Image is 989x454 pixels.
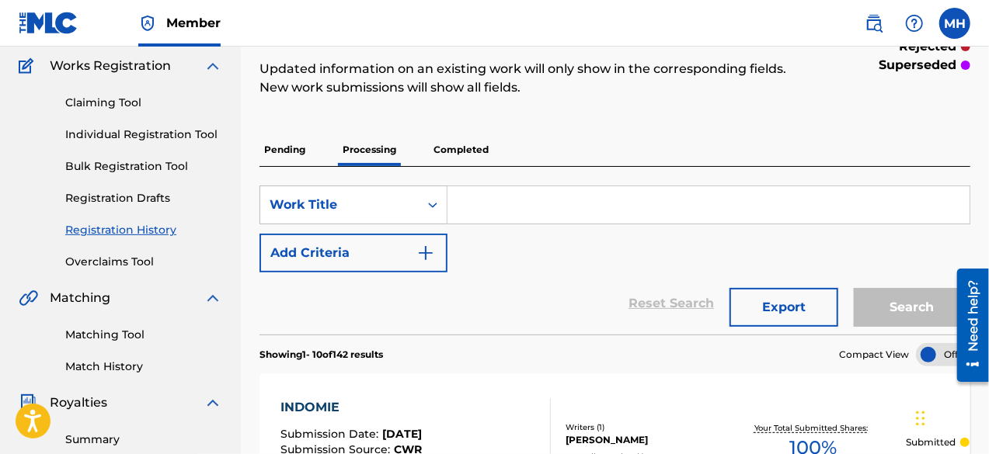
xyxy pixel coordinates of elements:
[19,289,38,307] img: Matching
[50,289,110,307] span: Matching
[166,14,221,32] span: Member
[65,158,222,175] a: Bulk Registration Tool
[50,57,171,75] span: Works Registration
[916,395,925,442] div: Drag
[204,393,222,412] img: expand
[65,254,222,270] a: Overclaims Tool
[280,398,423,417] div: INDOMIE
[566,421,719,433] div: Writers ( 1 )
[858,8,890,39] a: Public Search
[19,12,78,34] img: MLC Logo
[259,185,970,334] form: Search Form
[19,393,37,412] img: Royalties
[906,435,956,449] p: Submitted
[879,56,956,75] p: superseded
[259,234,447,272] button: Add Criteria
[911,379,989,454] iframe: Chat Widget
[416,244,435,262] img: 9d2ae6d4665cec9f34b9.svg
[259,348,383,362] p: Showing 1 - 10 of 142 results
[65,190,222,206] a: Registration Drafts
[865,14,883,33] img: search
[338,133,401,166] p: Processing
[280,427,382,441] span: Submission Date :
[899,37,956,56] p: rejected
[939,8,970,39] div: User Menu
[65,95,222,111] a: Claiming Tool
[259,133,310,166] p: Pending
[204,57,222,75] img: expand
[382,427,422,441] span: [DATE]
[429,133,493,166] p: Completed
[839,348,909,362] span: Compact View
[899,8,930,39] div: Help
[566,433,719,447] div: [PERSON_NAME]
[65,327,222,343] a: Matching Tool
[65,431,222,448] a: Summary
[50,393,107,412] span: Royalties
[270,196,409,214] div: Work Title
[138,14,157,33] img: Top Rightsholder
[730,288,838,327] button: Export
[945,263,989,388] iframe: Resource Center
[754,422,872,434] p: Your Total Submitted Shares:
[65,126,222,143] a: Individual Registration Tool
[65,359,222,375] a: Match History
[65,222,222,238] a: Registration History
[19,57,39,75] img: Works Registration
[204,289,222,307] img: expand
[259,60,807,97] p: Updated information on an existing work will only show in the corresponding fields. New work subm...
[905,14,924,33] img: help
